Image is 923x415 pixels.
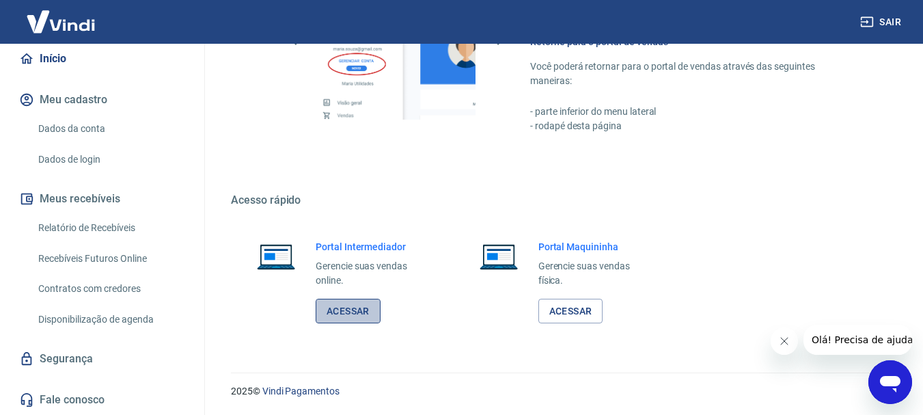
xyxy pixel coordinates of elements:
[33,115,188,143] a: Dados da conta
[16,385,188,415] a: Fale conosco
[16,1,105,42] img: Vindi
[57,79,68,90] img: tab_domain_overview_orange.svg
[38,22,67,33] div: v 4.0.25
[8,10,115,21] span: Olá! Precisa de ajuda?
[159,81,219,90] div: Palavras-chave
[36,36,195,46] div: [PERSON_NAME]: [DOMAIN_NAME]
[22,36,33,46] img: website_grey.svg
[231,193,890,207] h5: Acesso rápido
[530,119,857,133] p: - rodapé desta página
[857,10,907,35] button: Sair
[530,105,857,119] p: - parte inferior do menu lateral
[144,79,155,90] img: tab_keywords_by_traffic_grey.svg
[33,306,188,334] a: Disponibilização de agenda
[231,384,890,399] p: 2025 ©
[316,299,381,324] a: Acessar
[868,360,912,404] iframe: Botão para abrir a janela de mensagens
[33,275,188,303] a: Contratos com credores
[316,240,429,254] h6: Portal Intermediador
[538,240,652,254] h6: Portal Maquininha
[316,259,429,288] p: Gerencie suas vendas online.
[16,44,188,74] a: Início
[262,386,340,397] a: Vindi Pagamentos
[538,259,652,288] p: Gerencie suas vendas física.
[803,325,912,355] iframe: Mensagem da empresa
[247,240,305,273] img: Imagem de um notebook aberto
[33,214,188,242] a: Relatório de Recebíveis
[22,22,33,33] img: logo_orange.svg
[33,146,188,174] a: Dados de login
[771,327,798,355] iframe: Fechar mensagem
[530,59,857,88] p: Você poderá retornar para o portal de vendas através das seguintes maneiras:
[470,240,527,273] img: Imagem de um notebook aberto
[72,81,105,90] div: Domínio
[16,85,188,115] button: Meu cadastro
[538,299,603,324] a: Acessar
[16,184,188,214] button: Meus recebíveis
[16,344,188,374] a: Segurança
[33,245,188,273] a: Recebíveis Futuros Online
